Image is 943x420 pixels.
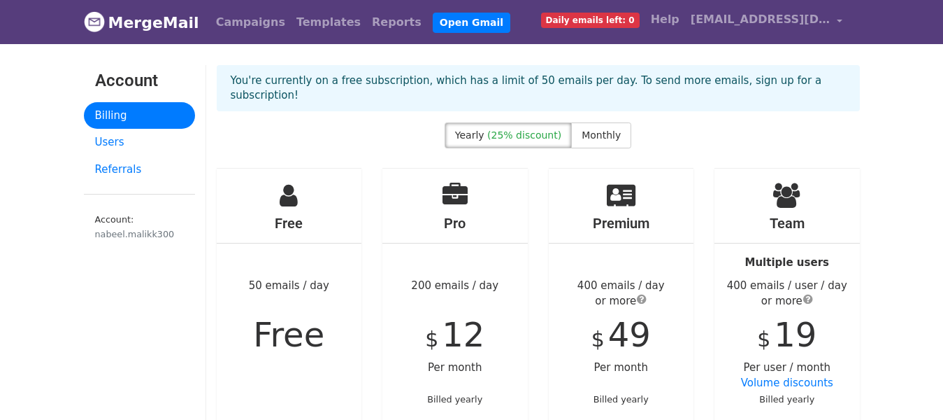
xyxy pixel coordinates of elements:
h3: Account [95,71,184,91]
img: MergeMail logo [84,11,105,32]
a: Templates [291,8,366,36]
a: Help [645,6,685,34]
span: 19 [774,315,816,354]
a: Reports [366,8,427,36]
a: Billing [84,102,195,129]
p: You're currently on a free subscription, which has a limit of 50 emails per day. To send more ema... [231,73,846,103]
span: Yearly [455,129,484,141]
a: MergeMail [84,8,199,37]
span: Monthly [582,129,621,141]
a: Daily emails left: 0 [535,6,645,34]
span: Free [253,315,324,354]
h4: Team [714,215,860,232]
a: Volume discounts [741,377,833,389]
h4: Free [217,215,362,232]
span: [EMAIL_ADDRESS][DOMAIN_NAME] [691,11,830,28]
span: Daily emails left: 0 [541,13,640,28]
div: 400 emails / day or more [549,278,694,309]
span: $ [425,327,438,351]
a: Referrals [84,156,195,183]
small: Billed yearly [593,394,649,405]
span: $ [591,327,605,351]
small: Billed yearly [427,394,482,405]
div: nabeel.malikk300 [95,227,184,241]
span: 12 [442,315,484,354]
h4: Premium [549,215,694,232]
small: Billed yearly [759,394,814,405]
a: [EMAIL_ADDRESS][DOMAIN_NAME] [685,6,849,38]
span: 49 [608,315,651,354]
h4: Pro [382,215,528,232]
strong: Multiple users [745,256,829,269]
a: Campaigns [210,8,291,36]
a: Users [84,129,195,156]
a: Open Gmail [433,13,510,33]
div: 400 emails / user / day or more [714,278,860,309]
small: Account: [95,214,184,241]
span: $ [757,327,770,351]
span: (25% discount) [487,129,561,141]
